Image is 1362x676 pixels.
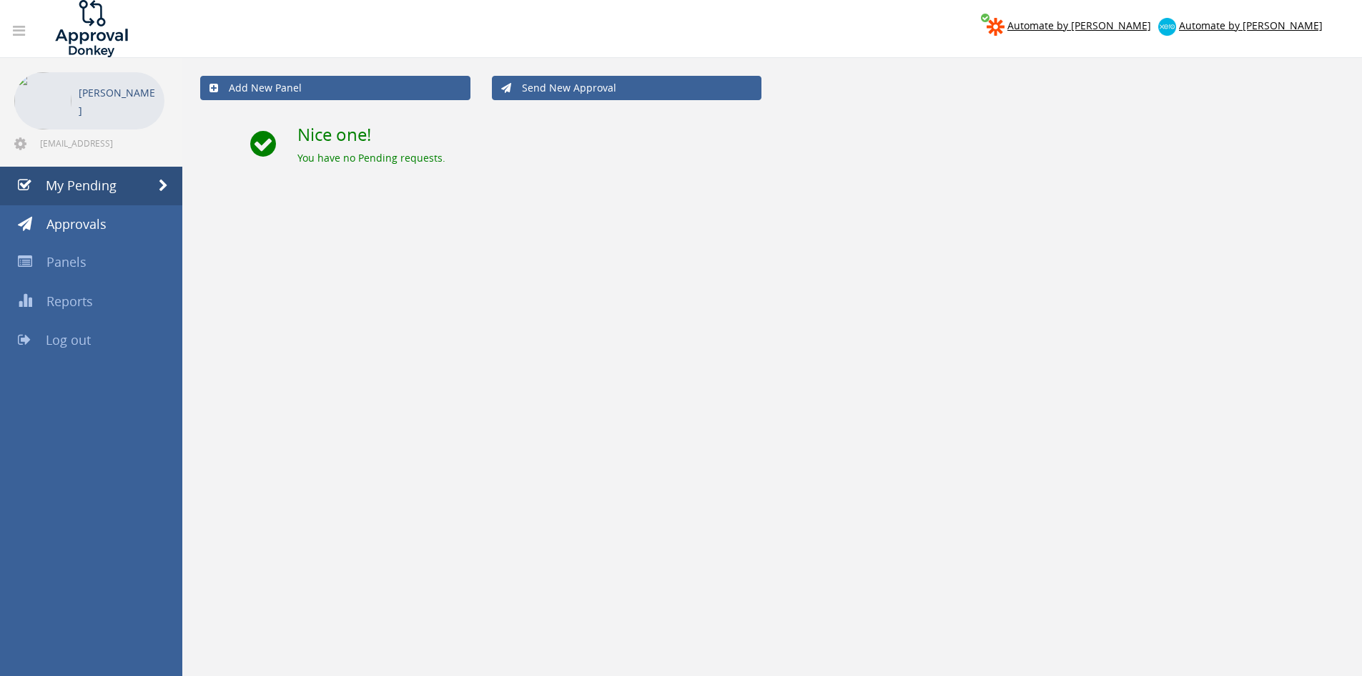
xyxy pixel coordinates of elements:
span: [EMAIL_ADDRESS][DOMAIN_NAME] [40,137,162,149]
span: Automate by [PERSON_NAME] [1007,19,1151,32]
span: Panels [46,253,87,270]
a: Add New Panel [200,76,470,100]
img: zapier-logomark.png [987,18,1005,36]
span: Automate by [PERSON_NAME] [1179,19,1323,32]
span: My Pending [46,177,117,194]
div: You have no Pending requests. [297,151,1344,165]
span: Log out [46,331,91,348]
h2: Nice one! [297,125,1344,144]
a: Send New Approval [492,76,762,100]
span: Reports [46,293,93,310]
p: [PERSON_NAME] [79,84,157,119]
span: Approvals [46,215,107,232]
img: xero-logo.png [1158,18,1176,36]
